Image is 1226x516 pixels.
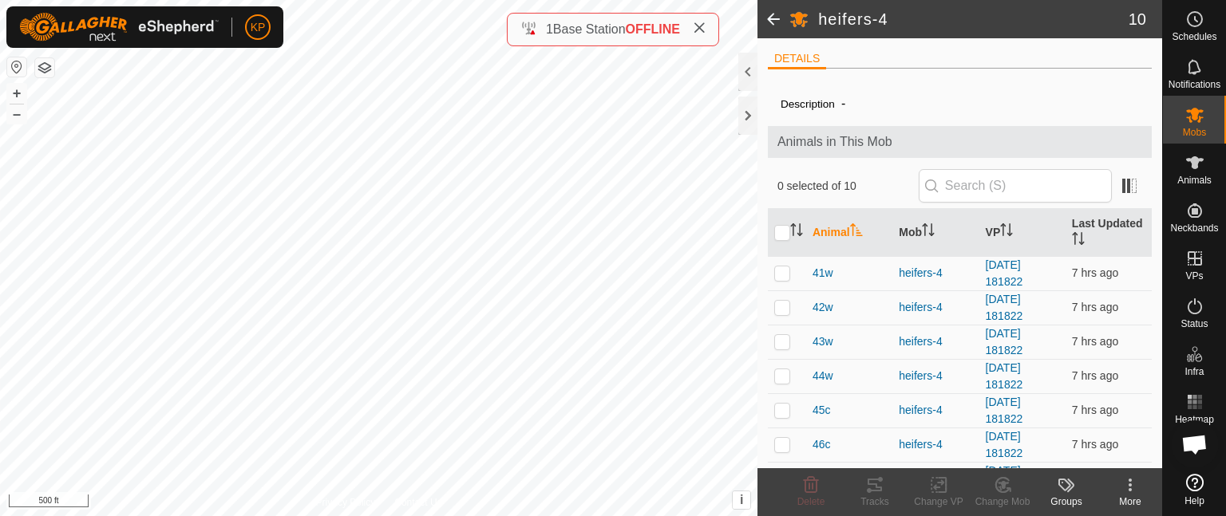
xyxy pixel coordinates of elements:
[971,494,1034,509] div: Change Mob
[1171,420,1219,468] a: Open chat
[922,226,935,238] p-sorticon: Activate to sort
[1072,369,1118,382] span: 3 Sept 2025, 11:05 am
[7,104,26,124] button: –
[777,132,1142,152] span: Animals in This Mob
[850,226,863,238] p-sorticon: Activate to sort
[813,299,833,316] span: 42w
[986,430,1023,459] a: [DATE] 181822
[7,84,26,103] button: +
[1000,226,1013,238] p-sorticon: Activate to sort
[35,58,54,77] button: Map Layers
[1129,7,1146,31] span: 10
[626,22,680,36] span: OFFLINE
[843,494,907,509] div: Tracks
[919,169,1112,203] input: Search (S)
[733,491,750,509] button: i
[907,494,971,509] div: Change VP
[986,396,1023,425] a: [DATE] 181822
[546,22,553,36] span: 1
[790,226,803,238] p-sorticon: Activate to sort
[1181,319,1208,329] span: Status
[1072,266,1118,279] span: 3 Sept 2025, 11:07 am
[986,258,1023,288] a: [DATE] 181822
[251,19,266,36] span: KP
[1098,494,1162,509] div: More
[1072,335,1118,348] span: 3 Sept 2025, 11:04 am
[768,50,826,69] li: DETAILS
[1170,223,1218,233] span: Neckbands
[813,368,833,384] span: 44w
[899,333,972,350] div: heifers-4
[316,495,376,510] a: Privacy Policy
[818,10,1129,29] h2: heifers-4
[7,57,26,77] button: Reset Map
[1183,128,1206,137] span: Mobs
[813,402,831,419] span: 45c
[1184,367,1204,376] span: Infra
[813,265,833,282] span: 41w
[899,265,972,282] div: heifers-4
[1175,415,1214,424] span: Heatmap
[1072,234,1085,247] p-sorticon: Activate to sort
[553,22,626,36] span: Base Station
[1163,467,1226,512] a: Help
[986,464,1023,494] a: [DATE] 181822
[1177,175,1212,185] span: Animals
[806,209,892,257] th: Animal
[986,361,1023,391] a: [DATE] 181822
[1034,494,1098,509] div: Groups
[1169,80,1220,89] span: Notifications
[1172,32,1216,41] span: Schedules
[835,90,852,116] span: -
[986,293,1023,322] a: [DATE] 181822
[1072,438,1118,451] span: 3 Sept 2025, 11:02 am
[781,98,835,110] label: Description
[1066,209,1152,257] th: Last Updated
[899,402,972,419] div: heifers-4
[899,436,972,453] div: heifers-4
[979,209,1066,257] th: VP
[899,299,972,316] div: heifers-4
[19,13,219,41] img: Gallagher Logo
[892,209,979,257] th: Mob
[1185,271,1203,281] span: VPs
[797,496,825,507] span: Delete
[1072,404,1118,416] span: 3 Sept 2025, 11:05 am
[986,327,1023,356] a: [DATE] 181822
[777,178,919,195] span: 0 selected of 10
[1184,496,1204,506] span: Help
[740,493,743,506] span: i
[1072,301,1118,313] span: 3 Sept 2025, 11:06 am
[899,368,972,384] div: heifers-4
[813,333,833,350] span: 43w
[813,436,831,453] span: 46c
[394,495,441,510] a: Contact Us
